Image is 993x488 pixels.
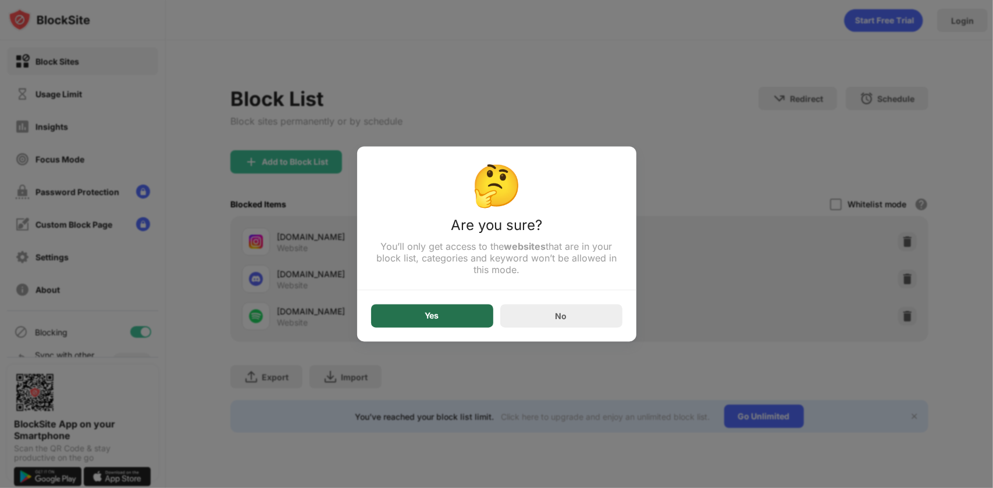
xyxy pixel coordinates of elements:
[371,217,622,241] div: Are you sure?
[556,311,567,321] div: No
[504,241,546,253] strong: websites
[371,241,622,276] div: You’ll only get access to the that are in your block list, categories and keyword won’t be allowe...
[425,312,439,321] div: Yes
[371,161,622,210] div: 🤔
